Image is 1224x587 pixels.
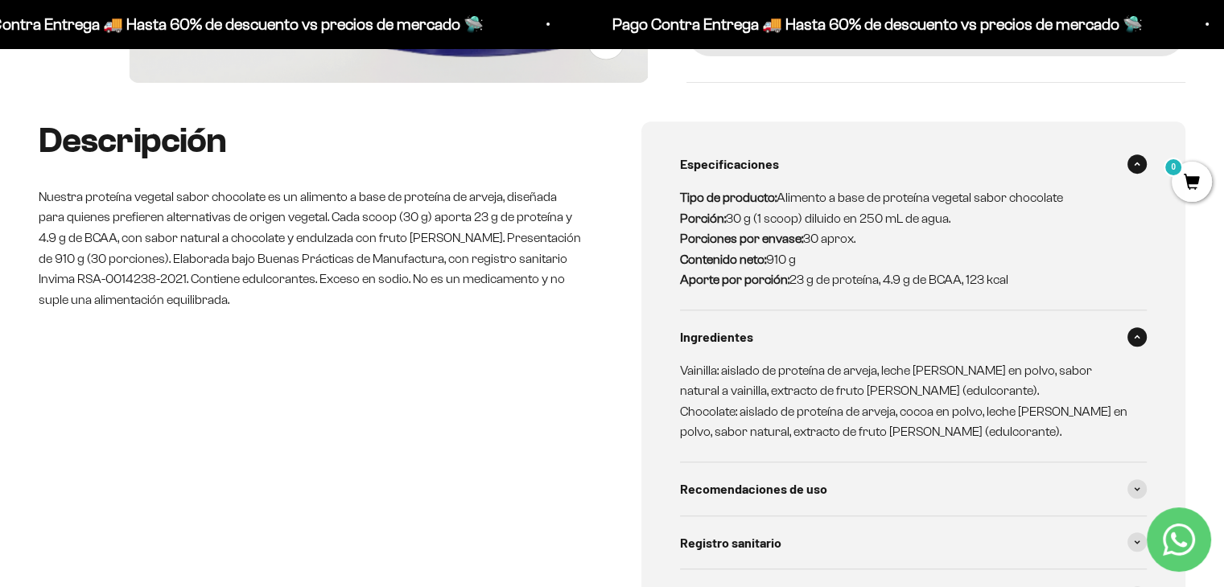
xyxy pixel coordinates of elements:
[680,232,803,245] strong: Porciones por envase:
[680,273,789,286] strong: Aporte por porción:
[680,532,781,553] span: Registro sanitario
[680,310,1148,363] summary: Ingredientes
[680,154,779,174] span: Especificaciones
[19,109,333,137] div: Reseñas de otros clientes
[262,241,333,269] button: Enviar
[607,11,1137,37] p: Pago Contra Entrega 🚚 Hasta 60% de descuento vs precios de mercado 🛸
[680,478,827,499] span: Recomendaciones de uso
[19,141,333,169] div: Una promoción especial
[680,191,777,204] strong: Tipo de producto:
[19,173,333,201] div: Un video del producto
[680,252,766,266] strong: Contenido neto:
[680,187,1128,290] p: Alimento a base de proteína vegetal sabor chocolate 30 g (1 scoop) diluido en 250 mL de agua. 30 ...
[680,360,1128,442] p: Vainilla: aislado de proteína de arveja, leche [PERSON_NAME] en polvo, sabor natural a vainilla, ...
[39,187,583,310] p: Nuestra proteína vegetal sabor chocolate es un alimento a base de proteína de arveja, diseñada pa...
[19,26,333,63] p: ¿Qué te haría sentir más seguro de comprar este producto?
[680,516,1148,569] summary: Registro sanitario
[39,121,583,160] h2: Descripción
[680,211,726,225] strong: Porción:
[1164,158,1183,177] mark: 0
[19,76,333,105] div: Más información sobre los ingredientes
[1172,174,1212,192] a: 0
[19,205,333,233] div: Un mejor precio
[680,326,753,347] span: Ingredientes
[680,462,1148,515] summary: Recomendaciones de uso
[680,138,1148,191] summary: Especificaciones
[263,241,332,269] span: Enviar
